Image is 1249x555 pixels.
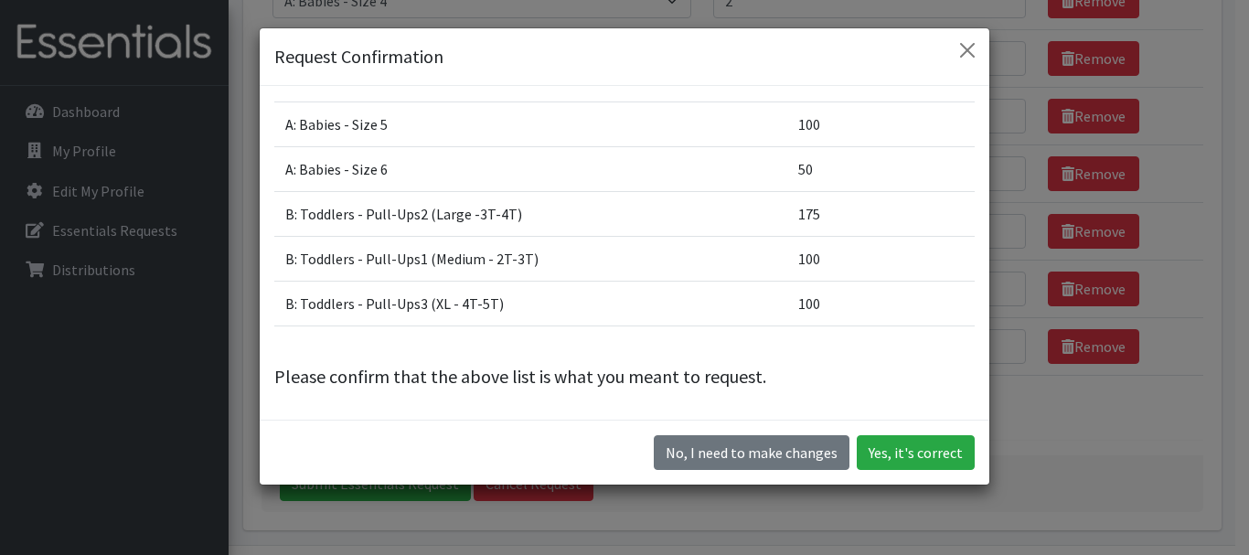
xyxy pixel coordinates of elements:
[787,192,975,237] td: 175
[787,102,975,147] td: 100
[274,282,787,326] td: B: Toddlers - Pull-Ups3 (XL - 4T-5T)
[787,282,975,326] td: 100
[274,147,787,192] td: A: Babies - Size 6
[654,435,849,470] button: No I need to make changes
[274,43,443,70] h5: Request Confirmation
[274,192,787,237] td: B: Toddlers - Pull-Ups2 (Large -3T-4T)
[274,363,975,390] p: Please confirm that the above list is what you meant to request.
[787,147,975,192] td: 50
[953,36,982,65] button: Close
[857,435,975,470] button: Yes, it's correct
[274,237,787,282] td: B: Toddlers - Pull-Ups1 (Medium - 2T-3T)
[274,102,787,147] td: A: Babies - Size 5
[787,237,975,282] td: 100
